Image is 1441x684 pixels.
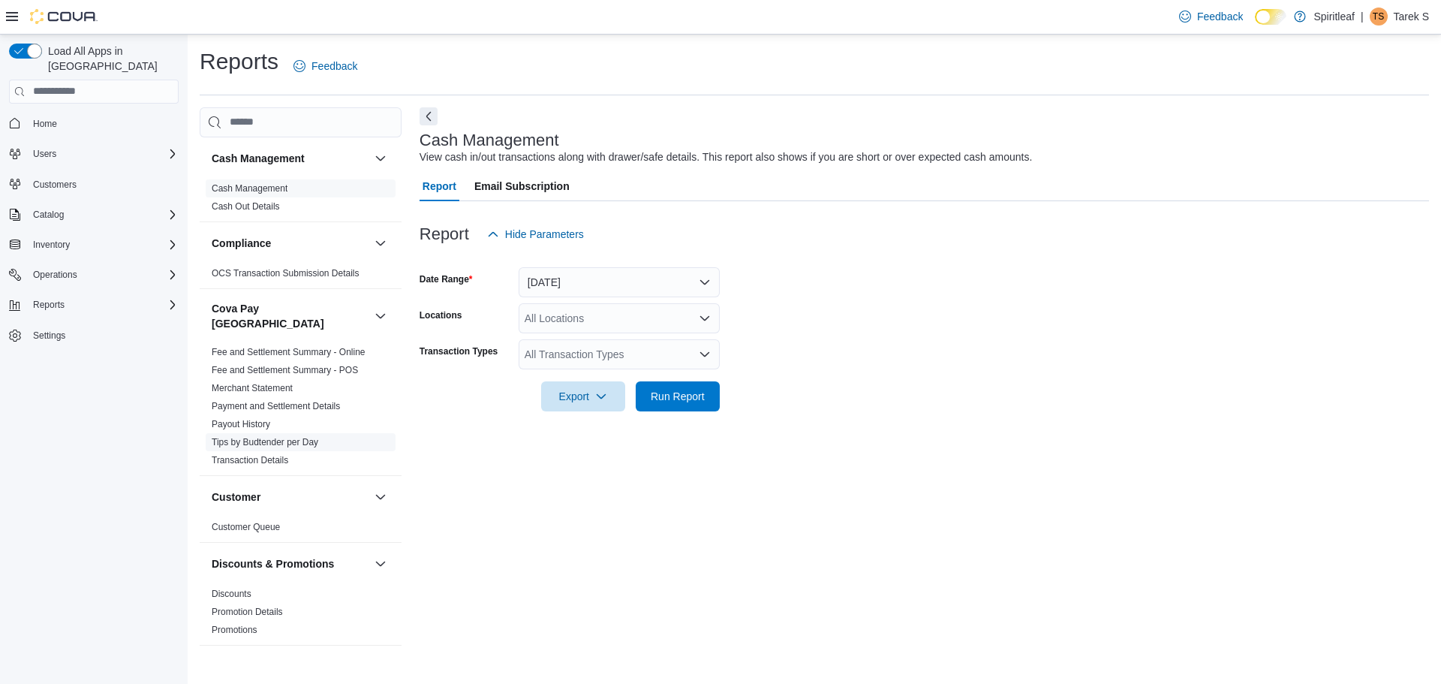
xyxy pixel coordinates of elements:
[212,419,270,429] a: Payout History
[212,365,358,375] a: Fee and Settlement Summary - POS
[42,44,179,74] span: Load All Apps in [GEOGRAPHIC_DATA]
[27,236,76,254] button: Inventory
[33,179,77,191] span: Customers
[27,175,179,194] span: Customers
[423,171,456,201] span: Report
[1173,2,1249,32] a: Feedback
[420,273,473,285] label: Date Range
[651,389,705,404] span: Run Report
[212,437,318,447] a: Tips by Budtender per Day
[1394,8,1429,26] p: Tarek S
[212,521,280,533] span: Customer Queue
[212,364,358,376] span: Fee and Settlement Summary - POS
[372,307,390,325] button: Cova Pay [GEOGRAPHIC_DATA]
[1313,8,1354,26] p: Spiritleaf
[212,418,270,430] span: Payout History
[27,145,62,163] button: Users
[1373,8,1384,26] span: TS
[27,296,179,314] span: Reports
[27,326,179,345] span: Settings
[33,269,77,281] span: Operations
[372,149,390,167] button: Cash Management
[212,236,271,251] h3: Compliance
[27,266,83,284] button: Operations
[33,118,57,130] span: Home
[27,206,70,224] button: Catalog
[212,436,318,448] span: Tips by Budtender per Day
[420,345,498,357] label: Transaction Types
[212,151,369,166] button: Cash Management
[212,267,359,279] span: OCS Transaction Submission Details
[1361,8,1364,26] p: |
[699,348,711,360] button: Open list of options
[212,346,366,358] span: Fee and Settlement Summary - Online
[200,585,402,645] div: Discounts & Promotions
[27,236,179,254] span: Inventory
[200,518,402,542] div: Customer
[212,556,334,571] h3: Discounts & Promotions
[212,624,257,636] span: Promotions
[9,107,179,386] nav: Complex example
[200,343,402,475] div: Cova Pay [GEOGRAPHIC_DATA]
[212,236,369,251] button: Compliance
[541,381,625,411] button: Export
[3,264,185,285] button: Operations
[212,490,369,505] button: Customer
[1255,9,1286,25] input: Dark Mode
[481,219,590,249] button: Hide Parameters
[3,113,185,134] button: Home
[311,59,357,74] span: Feedback
[212,347,366,357] a: Fee and Settlement Summary - Online
[212,201,280,212] a: Cash Out Details
[474,171,570,201] span: Email Subscription
[212,401,340,411] a: Payment and Settlement Details
[1370,8,1388,26] div: Tarek S
[27,145,179,163] span: Users
[212,589,251,599] a: Discounts
[212,151,305,166] h3: Cash Management
[420,107,438,125] button: Next
[420,309,462,321] label: Locations
[3,324,185,346] button: Settings
[212,382,293,394] span: Merchant Statement
[27,296,71,314] button: Reports
[212,400,340,412] span: Payment and Settlement Details
[3,204,185,225] button: Catalog
[27,206,179,224] span: Catalog
[212,556,369,571] button: Discounts & Promotions
[212,606,283,618] span: Promotion Details
[212,588,251,600] span: Discounts
[212,607,283,617] a: Promotion Details
[212,455,288,466] a: Transaction Details
[420,149,1033,165] div: View cash in/out transactions along with drawer/safe details. This report also shows if you are s...
[372,488,390,506] button: Customer
[212,454,288,466] span: Transaction Details
[27,266,179,284] span: Operations
[3,173,185,195] button: Customers
[33,299,65,311] span: Reports
[212,490,260,505] h3: Customer
[33,239,70,251] span: Inventory
[212,183,287,194] a: Cash Management
[33,209,64,221] span: Catalog
[636,381,720,411] button: Run Report
[200,179,402,221] div: Cash Management
[372,234,390,252] button: Compliance
[3,294,185,315] button: Reports
[33,330,65,342] span: Settings
[212,182,287,194] span: Cash Management
[1197,9,1243,24] span: Feedback
[212,268,359,279] a: OCS Transaction Submission Details
[212,301,369,331] button: Cova Pay [GEOGRAPHIC_DATA]
[200,47,278,77] h1: Reports
[699,312,711,324] button: Open list of options
[200,264,402,288] div: Compliance
[420,225,469,243] h3: Report
[3,143,185,164] button: Users
[30,9,98,24] img: Cova
[33,148,56,160] span: Users
[27,114,179,133] span: Home
[3,234,185,255] button: Inventory
[420,131,559,149] h3: Cash Management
